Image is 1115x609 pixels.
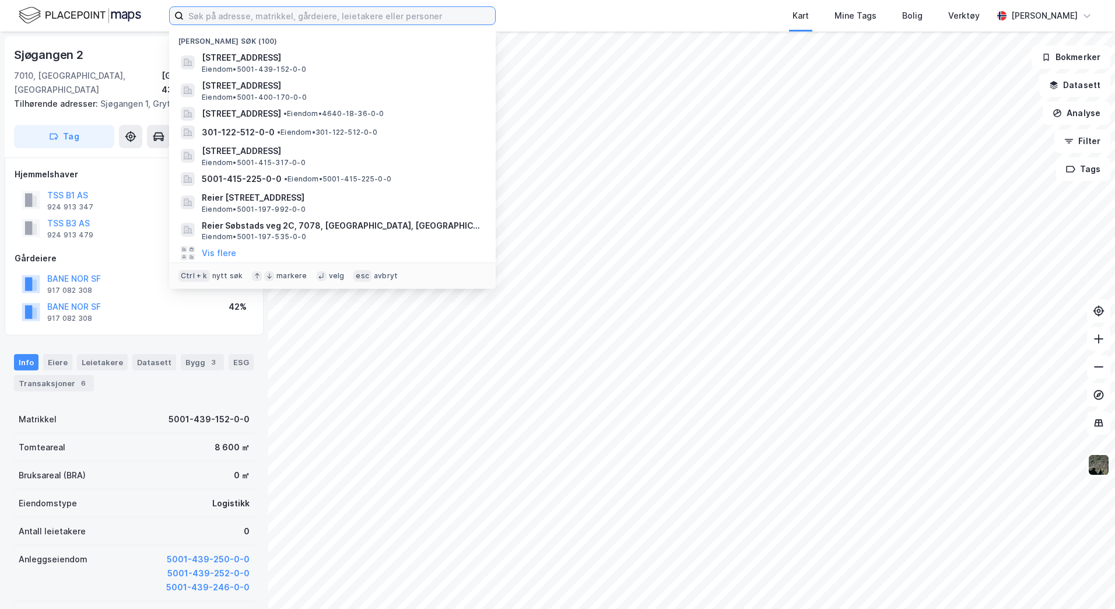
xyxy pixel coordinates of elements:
[234,468,250,482] div: 0 ㎡
[167,552,250,566] button: 5001-439-250-0-0
[19,552,87,566] div: Anleggseiendom
[43,354,72,370] div: Eiere
[902,9,923,23] div: Bolig
[15,251,254,265] div: Gårdeiere
[212,496,250,510] div: Logistikk
[19,5,141,26] img: logo.f888ab2527a4732fd821a326f86c7f29.svg
[276,271,307,281] div: markere
[14,354,38,370] div: Info
[19,412,57,426] div: Matrikkel
[47,202,93,212] div: 924 913 347
[283,109,287,118] span: •
[19,524,86,538] div: Antall leietakere
[277,128,280,136] span: •
[374,271,398,281] div: avbryt
[202,125,275,139] span: 301-122-512-0-0
[948,9,980,23] div: Verktøy
[1043,101,1110,125] button: Analyse
[14,45,86,64] div: Sjøgangen 2
[14,99,100,108] span: Tilhørende adresser:
[202,191,482,205] span: Reier [STREET_ADDRESS]
[202,93,307,102] span: Eiendom • 5001-400-170-0-0
[19,468,86,482] div: Bruksareal (BRA)
[202,219,482,233] span: Reier Søbstads veg 2C, 7078, [GEOGRAPHIC_DATA], [GEOGRAPHIC_DATA]
[202,65,306,74] span: Eiendom • 5001-439-152-0-0
[1088,454,1110,476] img: 9k=
[132,354,176,370] div: Datasett
[181,354,224,370] div: Bygg
[283,109,384,118] span: Eiendom • 4640-18-36-0-0
[19,440,65,454] div: Tomteareal
[1057,553,1115,609] div: Kontrollprogram for chat
[229,354,254,370] div: ESG
[178,270,210,282] div: Ctrl + k
[284,174,287,183] span: •
[19,496,77,510] div: Eiendomstype
[353,270,371,282] div: esc
[202,205,306,214] span: Eiendom • 5001-197-992-0-0
[835,9,876,23] div: Mine Tags
[169,27,496,48] div: [PERSON_NAME] søk (100)
[202,158,306,167] span: Eiendom • 5001-415-317-0-0
[14,97,245,111] div: Sjøgangen 1, Gryta 1
[202,172,282,186] span: 5001-415-225-0-0
[202,232,306,242] span: Eiendom • 5001-197-535-0-0
[202,246,236,260] button: Vis flere
[244,524,250,538] div: 0
[229,300,247,314] div: 42%
[329,271,345,281] div: velg
[77,354,128,370] div: Leietakere
[202,107,281,121] span: [STREET_ADDRESS]
[162,69,254,97] div: [GEOGRAPHIC_DATA], 439/152
[277,128,377,137] span: Eiendom • 301-122-512-0-0
[215,440,250,454] div: 8 600 ㎡
[212,271,243,281] div: nytt søk
[202,51,482,65] span: [STREET_ADDRESS]
[166,580,250,594] button: 5001-439-246-0-0
[208,356,219,368] div: 3
[47,286,92,295] div: 917 082 308
[78,377,89,389] div: 6
[14,125,114,148] button: Tag
[202,144,482,158] span: [STREET_ADDRESS]
[14,69,162,97] div: 7010, [GEOGRAPHIC_DATA], [GEOGRAPHIC_DATA]
[1032,45,1110,69] button: Bokmerker
[47,230,93,240] div: 924 913 479
[47,314,92,323] div: 917 082 308
[15,167,254,181] div: Hjemmelshaver
[169,412,250,426] div: 5001-439-152-0-0
[793,9,809,23] div: Kart
[184,7,495,24] input: Søk på adresse, matrikkel, gårdeiere, leietakere eller personer
[1056,157,1110,181] button: Tags
[202,79,482,93] span: [STREET_ADDRESS]
[1054,129,1110,153] button: Filter
[1039,73,1110,97] button: Datasett
[1011,9,1078,23] div: [PERSON_NAME]
[1057,553,1115,609] iframe: Chat Widget
[167,566,250,580] button: 5001-439-252-0-0
[284,174,391,184] span: Eiendom • 5001-415-225-0-0
[14,375,94,391] div: Transaksjoner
